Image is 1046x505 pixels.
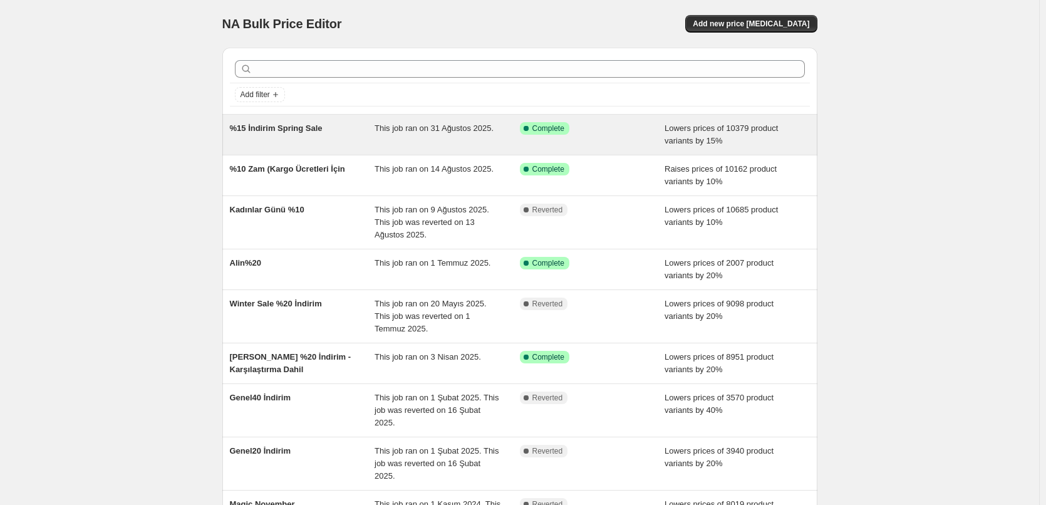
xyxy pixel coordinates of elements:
[375,446,499,481] span: This job ran on 1 Şubat 2025. This job was reverted on 16 Şubat 2025.
[230,446,291,456] span: Genel20 İndirim
[665,299,774,321] span: Lowers prices of 9098 product variants by 20%
[230,352,351,374] span: [PERSON_NAME] %20 İndirim - Karşılaştırma Dahil
[230,164,345,174] span: %10 Zam (Kargo Ücretleri İçin
[230,299,322,308] span: Winter Sale %20 İndirim
[532,205,563,215] span: Reverted
[532,352,564,362] span: Complete
[665,352,774,374] span: Lowers prices of 8951 product variants by 20%
[665,258,774,280] span: Lowers prices of 2007 product variants by 20%
[222,17,342,31] span: NA Bulk Price Editor
[375,352,481,362] span: This job ran on 3 Nisan 2025.
[230,205,304,214] span: Kadınlar Günü %10
[230,258,262,268] span: Alin%20
[665,123,778,145] span: Lowers prices of 10379 product variants by 15%
[230,393,291,402] span: Genel40 İndirim
[375,393,499,427] span: This job ran on 1 Şubat 2025. This job was reverted on 16 Şubat 2025.
[665,164,777,186] span: Raises prices of 10162 product variants by 10%
[665,393,774,415] span: Lowers prices of 3570 product variants by 40%
[685,15,817,33] button: Add new price [MEDICAL_DATA]
[375,123,494,133] span: This job ran on 31 Ağustos 2025.
[665,446,774,468] span: Lowers prices of 3940 product variants by 20%
[532,393,563,403] span: Reverted
[375,258,490,268] span: This job ran on 1 Temmuz 2025.
[235,87,285,102] button: Add filter
[665,205,778,227] span: Lowers prices of 10685 product variants by 10%
[230,123,323,133] span: %15 İndirim Spring Sale
[532,123,564,133] span: Complete
[241,90,270,100] span: Add filter
[532,446,563,456] span: Reverted
[375,205,489,239] span: This job ran on 9 Ağustos 2025. This job was reverted on 13 Ağustos 2025.
[375,299,487,333] span: This job ran on 20 Mayıs 2025. This job was reverted on 1 Temmuz 2025.
[375,164,494,174] span: This job ran on 14 Ağustos 2025.
[532,258,564,268] span: Complete
[693,19,809,29] span: Add new price [MEDICAL_DATA]
[532,164,564,174] span: Complete
[532,299,563,309] span: Reverted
